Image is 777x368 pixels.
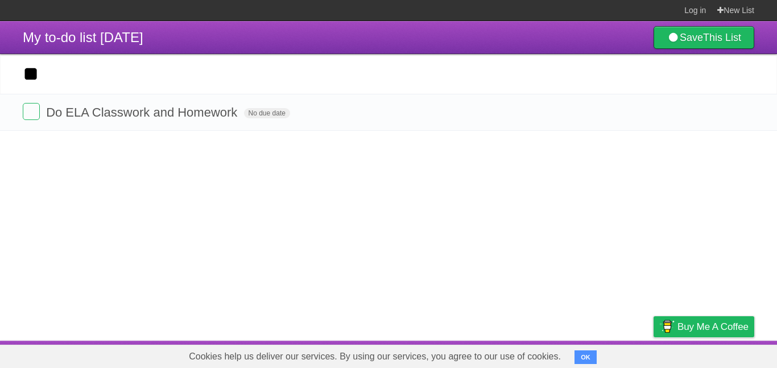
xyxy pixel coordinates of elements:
[23,103,40,120] label: Done
[177,345,572,368] span: Cookies help us deliver our services. By using our services, you agree to our use of cookies.
[244,108,290,118] span: No due date
[659,317,675,336] img: Buy me a coffee
[23,30,143,45] span: My to-do list [DATE]
[703,32,741,43] b: This List
[575,350,597,364] button: OK
[502,344,526,365] a: About
[683,344,754,365] a: Suggest a feature
[540,344,586,365] a: Developers
[639,344,668,365] a: Privacy
[677,317,749,337] span: Buy me a coffee
[654,26,754,49] a: SaveThis List
[46,105,240,119] span: Do ELA Classwork and Homework
[600,344,625,365] a: Terms
[654,316,754,337] a: Buy me a coffee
